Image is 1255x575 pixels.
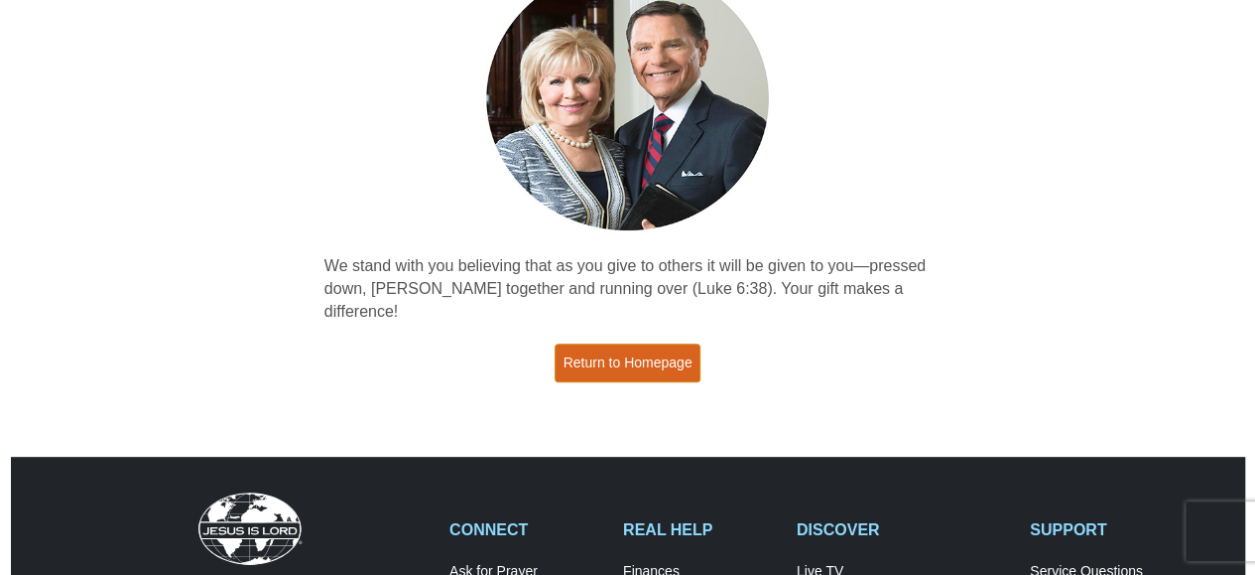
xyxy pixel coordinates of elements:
[555,344,701,382] a: Return to Homepage
[324,255,932,324] p: We stand with you believing that as you give to others it will be given to you—pressed down, [PER...
[1030,520,1183,539] h2: SUPPORT
[797,520,1009,539] h2: DISCOVER
[623,520,776,539] h2: REAL HELP
[449,520,602,539] h2: CONNECT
